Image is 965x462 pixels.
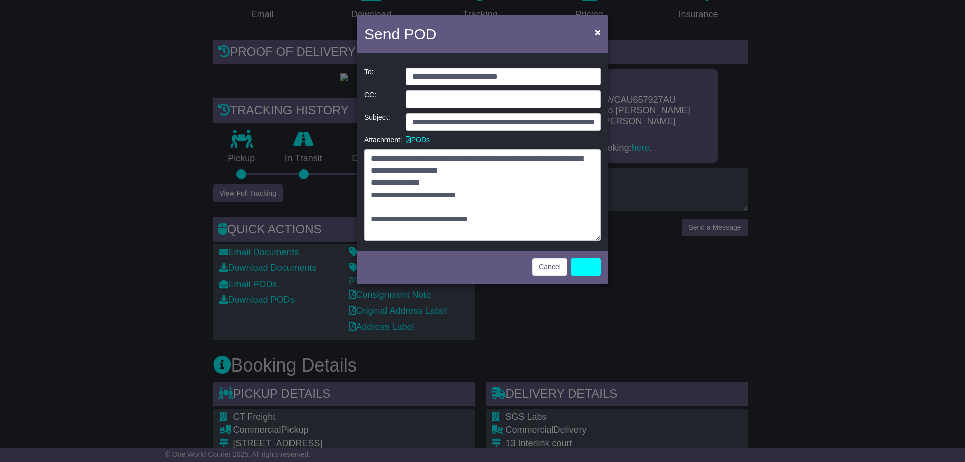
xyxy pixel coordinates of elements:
span: × [595,26,601,38]
a: PODs [406,136,430,144]
button: Close [590,22,606,42]
div: CC: [359,90,401,108]
div: To: [359,68,401,85]
button: Cancel [532,258,567,276]
h4: Send POD [364,23,436,45]
div: Subject: [359,113,401,131]
div: Attachment: [359,136,401,144]
a: Send [571,258,601,276]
